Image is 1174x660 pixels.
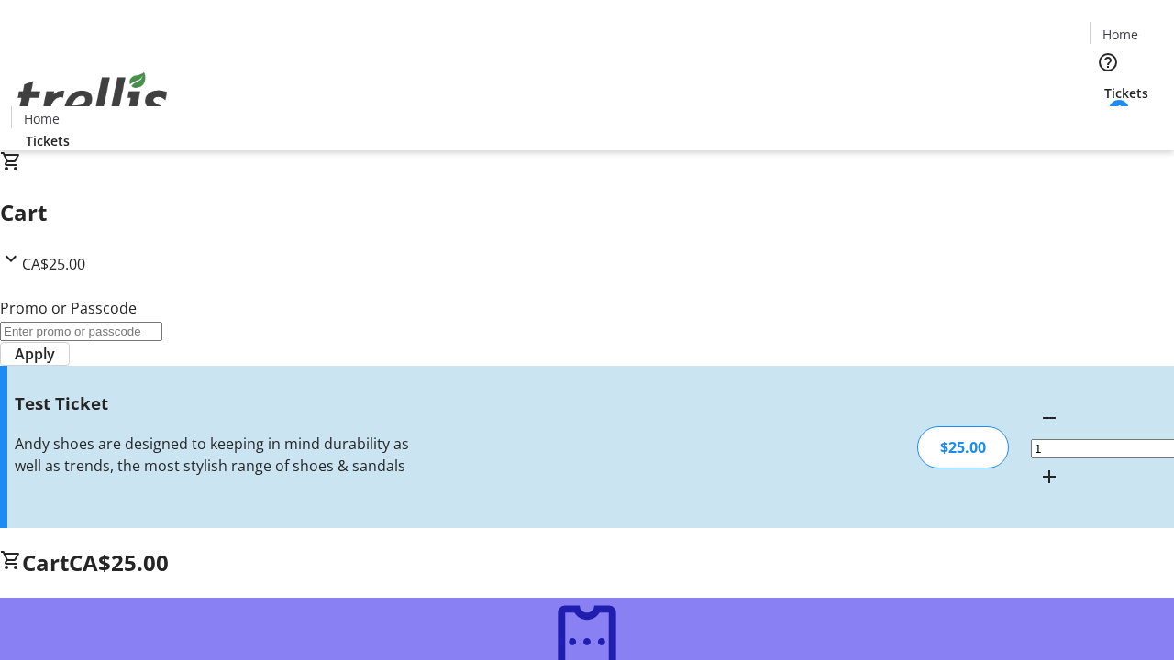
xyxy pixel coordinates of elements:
button: Decrement by one [1031,400,1068,436]
div: Andy shoes are designed to keeping in mind durability as well as trends, the most stylish range o... [15,433,415,477]
button: Cart [1090,103,1126,139]
span: Tickets [26,131,70,150]
span: CA$25.00 [22,254,85,274]
h3: Test Ticket [15,390,415,416]
a: Home [12,109,71,128]
a: Tickets [1090,83,1163,103]
button: Increment by one [1031,458,1068,495]
button: Help [1090,44,1126,81]
a: Tickets [11,131,84,150]
span: Tickets [1104,83,1148,103]
div: $25.00 [917,426,1009,468]
img: Orient E2E Organization NDn1EePXOM's Logo [11,52,174,144]
a: Home [1091,25,1149,44]
span: CA$25.00 [69,547,169,577]
span: Home [1102,25,1138,44]
span: Apply [15,343,55,365]
span: Home [24,109,60,128]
